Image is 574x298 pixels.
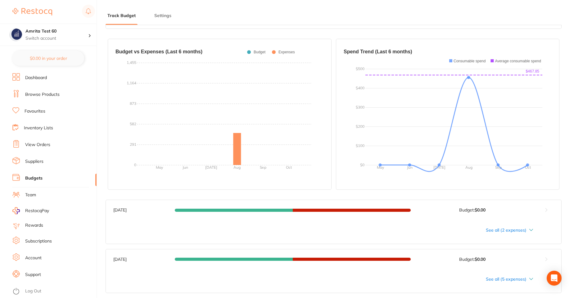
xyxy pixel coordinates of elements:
[156,165,163,170] text: May
[130,142,136,147] text: 291
[25,272,41,278] a: Support
[12,8,52,16] img: Restocq Logo
[25,158,43,165] a: Suppliers
[356,143,364,148] text: $100
[12,287,95,296] button: Log Out
[475,207,486,213] strong: $0.00
[254,50,266,54] text: Budget
[433,165,445,170] text: [DATE]
[12,237,97,253] a: Subscriptions
[25,208,49,214] span: RestocqPay
[233,165,241,170] text: Aug
[130,122,136,126] text: 582
[25,108,45,114] a: Favourites
[25,75,47,81] a: Dashboard
[12,157,97,174] a: Suppliers
[106,13,138,19] button: Track Budget
[205,165,217,170] text: [DATE]
[25,222,43,229] a: Rewards
[495,165,501,170] text: Sep
[127,60,136,65] text: 1,455
[113,277,533,282] div: See all (5 expenses)
[25,142,50,148] a: View Orders
[152,13,173,19] button: Settings
[113,228,533,233] div: See all (2 expenses)
[344,49,412,54] text: Spend Trend (Last 6 months)
[127,81,136,85] text: 1,164
[526,69,539,73] text: $467.85
[465,165,472,170] text: Aug
[10,29,22,41] img: Amrita Test 60
[115,49,202,54] text: Budget vs Expenses (Last 6 months)
[183,165,188,170] text: Jun
[12,90,97,107] a: Browse Products
[25,238,52,244] a: Subscriptions
[25,91,60,98] a: Browse Products
[25,255,42,261] a: Account
[525,165,531,170] text: Oct
[547,271,562,286] div: Open Intercom Messenger
[25,288,41,294] a: Log Out
[12,174,97,190] a: Budgets
[12,123,97,140] a: Inventory Lists
[12,270,97,287] a: Support
[25,192,36,198] a: Team
[360,162,364,167] text: $0
[113,207,172,212] p: [DATE]
[278,50,295,54] text: Expenses
[113,257,172,262] p: [DATE]
[25,28,88,34] h4: Amrita Test 60
[260,165,266,170] text: Sep
[377,165,384,170] text: May
[356,124,364,129] text: $200
[459,207,486,212] p: Budget:
[134,162,136,167] text: 0
[459,257,486,262] p: Budget:
[495,59,541,63] text: Average consumable spend
[12,140,97,157] a: View Orders
[12,107,97,123] a: Favourites
[12,73,97,90] a: Dashboard
[12,207,49,214] a: RestocqPay
[24,125,53,131] a: Inventory Lists
[356,66,364,71] text: $500
[25,35,88,42] p: Switch account
[407,165,413,170] text: Jun
[356,105,364,109] text: $300
[12,207,20,214] img: RestocqPay
[286,165,292,170] text: Oct
[12,253,97,270] a: Account
[25,175,43,181] a: Budgets
[475,256,486,262] strong: $0.00
[130,101,136,106] text: 873
[454,59,486,63] text: Consumable spend
[12,51,84,66] button: $0.00 in your order
[12,190,97,207] a: Team
[356,86,364,90] text: $400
